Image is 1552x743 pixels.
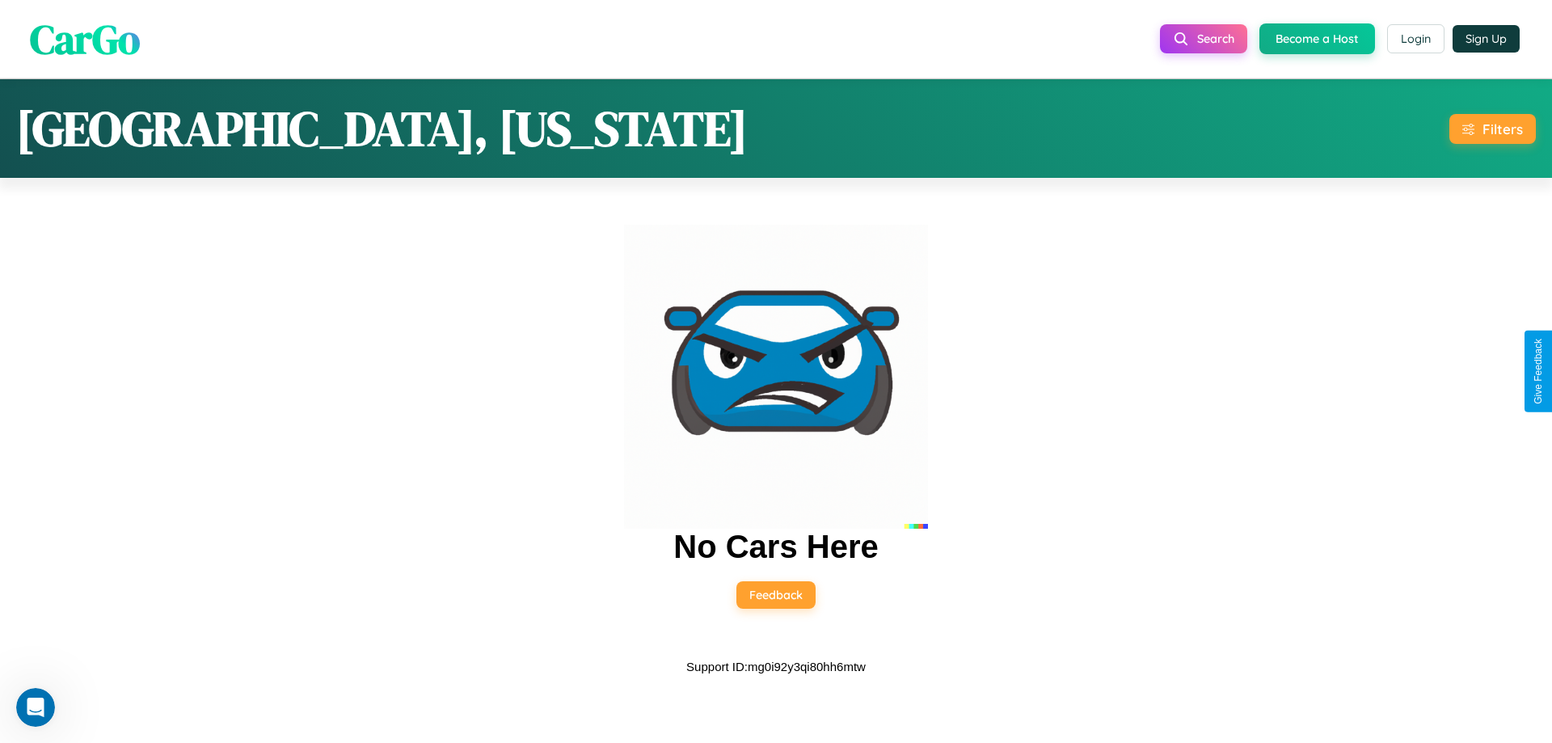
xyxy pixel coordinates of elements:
button: Login [1387,24,1444,53]
span: CarGo [30,11,140,66]
div: Give Feedback [1533,339,1544,404]
button: Sign Up [1453,25,1520,53]
h1: [GEOGRAPHIC_DATA], [US_STATE] [16,95,748,162]
span: Search [1197,32,1234,46]
button: Filters [1449,114,1536,144]
p: Support ID: mg0i92y3qi80hh6mtw [686,656,866,678]
img: car [624,225,928,529]
button: Search [1160,24,1247,53]
iframe: Intercom live chat [16,688,55,727]
div: Filters [1482,120,1523,137]
h2: No Cars Here [673,529,878,565]
button: Become a Host [1259,23,1375,54]
button: Feedback [736,581,816,609]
